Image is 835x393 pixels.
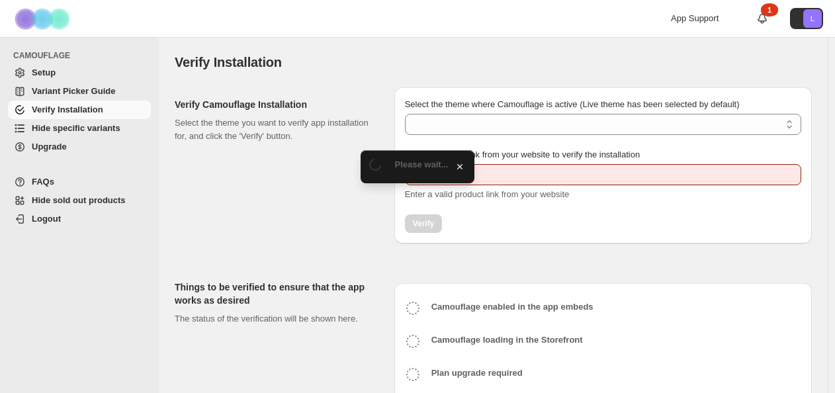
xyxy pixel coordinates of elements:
[8,119,151,138] a: Hide specific variants
[32,214,61,224] span: Logout
[8,210,151,228] a: Logout
[8,191,151,210] a: Hide sold out products
[8,82,151,101] a: Variant Picker Guide
[811,15,814,22] text: L
[790,8,823,29] button: Avatar with initials L
[175,55,282,69] span: Verify Installation
[175,312,373,326] p: The status of the verification will be shown here.
[32,177,54,187] span: FAQs
[32,86,115,96] span: Variant Picker Guide
[32,142,67,152] span: Upgrade
[175,98,373,111] h2: Verify Camouflage Installation
[756,12,769,25] a: 1
[175,116,373,143] p: Select the theme you want to verify app installation for, and click the 'Verify' button.
[761,3,778,17] div: 1
[32,105,103,114] span: Verify Installation
[8,173,151,191] a: FAQs
[32,123,120,133] span: Hide specific variants
[13,50,152,61] span: CAMOUFLAGE
[11,1,77,37] img: Camouflage
[405,99,740,109] span: Select the theme where Camouflage is active (Live theme has been selected by default)
[431,335,583,345] b: Camouflage loading in the Storefront
[671,13,719,23] span: App Support
[431,302,593,312] b: Camouflage enabled in the app embeds
[395,159,449,169] span: Please wait...
[32,195,126,205] span: Hide sold out products
[8,101,151,119] a: Verify Installation
[803,9,822,28] span: Avatar with initials L
[175,281,373,307] h2: Things to be verified to ensure that the app works as desired
[8,138,151,156] a: Upgrade
[405,189,570,199] span: Enter a valid product link from your website
[8,64,151,82] a: Setup
[405,150,640,159] span: Enter a Product link from your website to verify the installation
[32,67,56,77] span: Setup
